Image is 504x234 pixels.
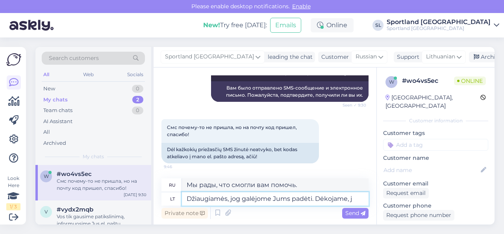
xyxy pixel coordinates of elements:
[57,206,93,213] span: #vydx2mqb
[383,202,488,210] p: Customer phone
[170,192,175,206] div: lt
[83,153,104,160] span: My chats
[167,124,298,137] span: Смс почему-то не пришла, но на почту код пришел, спасибо!
[385,94,480,110] div: [GEOGRAPHIC_DATA], [GEOGRAPHIC_DATA]
[203,21,267,30] div: Try free [DATE]:
[290,3,313,10] span: Enable
[318,53,349,61] div: Customer
[57,213,146,227] div: Vos tik gausime patikslinimą, informuosime Jus el. paštu.
[43,107,72,114] div: Team chats
[57,178,146,192] div: Смс почему-то не пришла, но на почту код пришел, спасибо!
[182,178,369,192] textarea: Мы рады, что смогли вам помочь.
[165,52,254,61] span: Sportland [GEOGRAPHIC_DATA]
[132,96,143,104] div: 2
[265,53,313,61] div: leading the chat
[402,76,454,86] div: # wo4vs5ec
[383,224,488,232] p: Visited pages
[82,69,95,80] div: Web
[44,173,49,179] span: w
[6,53,21,66] img: Askly Logo
[43,96,68,104] div: My chats
[337,102,366,108] span: Seen ✓ 9:30
[182,192,369,206] textarea: Džiaugiamės, jog galėjome Jums padėti. Dėkojame, j
[132,85,143,93] div: 0
[6,203,20,210] div: 1 / 3
[43,118,72,125] div: AI Assistant
[372,20,384,31] div: SL
[6,175,20,210] div: Look Here
[311,18,354,32] div: Online
[124,192,146,198] div: [DATE] 9:30
[356,52,377,61] span: Russian
[383,139,488,151] input: Add a tag
[383,117,488,124] div: Customer information
[426,52,455,61] span: Lithuanian
[42,69,51,80] div: All
[383,154,488,162] p: Customer name
[387,19,491,25] div: Sportland [GEOGRAPHIC_DATA]
[43,128,50,136] div: All
[383,129,488,137] p: Customer tags
[161,208,208,219] div: Private note
[383,188,429,198] div: Request email
[383,180,488,188] p: Customer email
[394,53,419,61] div: Support
[270,18,301,33] button: Emails
[43,85,55,93] div: New
[132,107,143,114] div: 0
[387,19,499,32] a: Sportland [GEOGRAPHIC_DATA]Sportland [GEOGRAPHIC_DATA]
[384,166,479,174] input: Add name
[454,77,486,85] span: Online
[211,81,369,102] div: Вам было отправлено SMS-сообщение и электронное письмо. Пожалуйста, подтвердите, получили ли вы их.
[389,79,394,85] span: w
[383,210,454,221] div: Request phone number
[126,69,145,80] div: Socials
[345,210,365,217] span: Send
[44,209,48,215] span: v
[203,21,220,29] b: New!
[49,54,99,62] span: Search customers
[164,164,193,170] span: 9:46
[387,25,491,32] div: Sportland [GEOGRAPHIC_DATA]
[57,170,92,178] span: #wo4vs5ec
[161,143,319,163] div: Dėl kažkokių priežasčių SMS žinutė neatvyko, bet kodas atkeliavo į mano el. pašto adresą, ačiū!
[43,139,66,147] div: Archived
[169,178,176,192] div: ru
